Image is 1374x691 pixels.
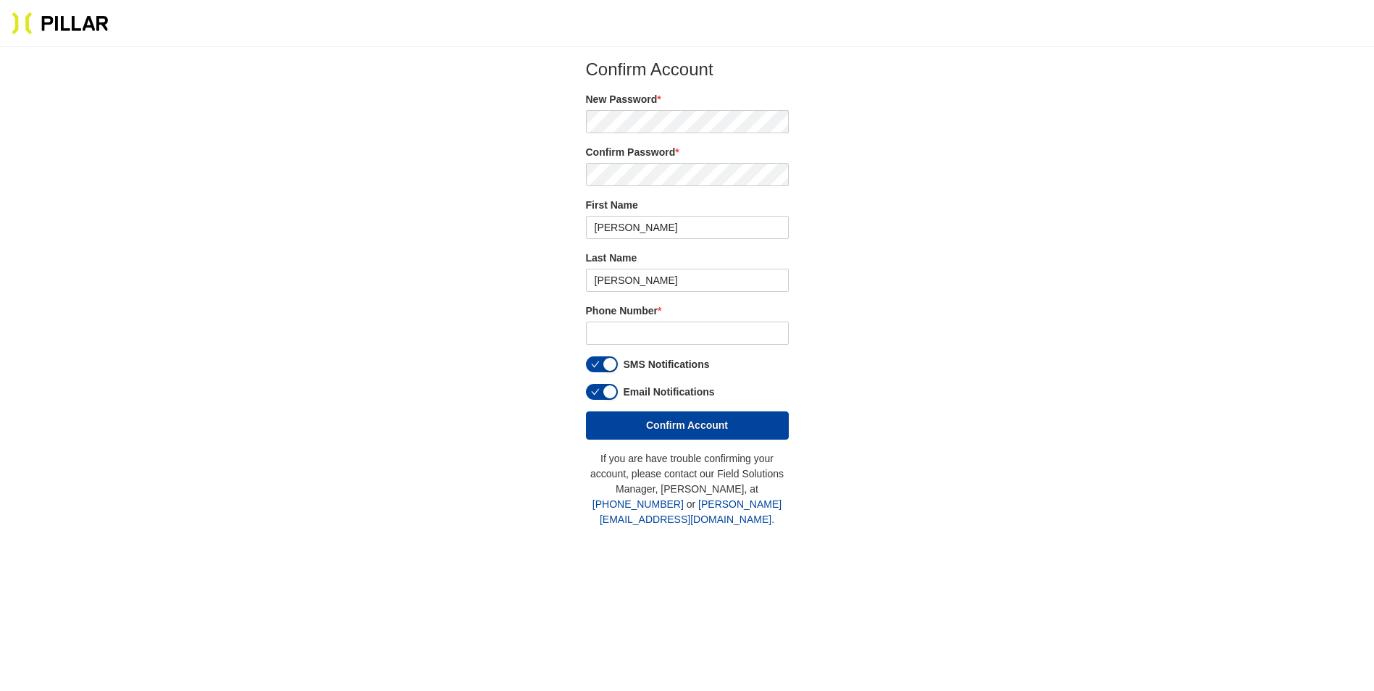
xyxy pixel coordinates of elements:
h2: Confirm Account [586,59,789,80]
label: First Name [586,198,789,213]
span: check [591,388,600,396]
img: Pillar Technologies [12,12,109,35]
label: Confirm Password [586,145,789,160]
label: Email Notifications [624,385,715,400]
a: [PHONE_NUMBER] [592,498,684,510]
label: Phone Number [586,303,789,319]
label: Last Name [586,251,789,266]
label: New Password [586,92,789,107]
button: Confirm Account [586,411,789,440]
span: check [591,360,600,369]
label: SMS Notifications [624,357,710,372]
p: If you are have trouble confirming your account, please contact our Field Solutions Manager, [PER... [586,451,789,527]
